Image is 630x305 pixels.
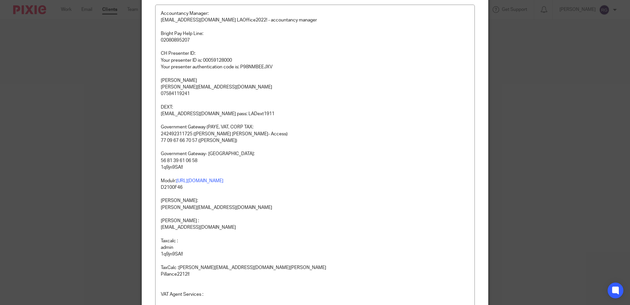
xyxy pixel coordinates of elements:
[161,197,469,204] p: [PERSON_NAME]:
[161,264,469,278] p: TaxCalc :[PERSON_NAME][EMAIL_ADDRESS][DOMAIN_NAME][PERSON_NAME] Pillance2212!!
[176,179,223,183] a: [URL][DOMAIN_NAME]
[161,84,469,97] p: [PERSON_NAME][EMAIL_ADDRESS][DOMAIN_NAME] 07584119241
[161,10,469,17] p: Accountancy Manager:
[161,17,469,23] p: [EMAIL_ADDRESS][DOMAIN_NAME] LAOffice2022! - accountancy manager
[161,30,469,37] p: Bright Pay Help Line:
[161,77,469,84] p: [PERSON_NAME]
[161,178,469,184] p: Modulr:
[161,218,469,224] p: [PERSON_NAME] :
[161,57,469,71] p: Your presenter ID is: 00059128000 Your presenter authentication code is: P98NMBEEJXV
[161,50,469,57] p: CH Presenter ID:
[161,224,469,231] p: [EMAIL_ADDRESS][DOMAIN_NAME]
[161,131,469,144] p: 242492311725 ([PERSON_NAME] [PERSON_NAME]- Access) 77 09 67 66 70 57 ([PERSON_NAME])
[161,104,469,111] p: DEXT:
[161,124,469,130] p: Government Gateway (PAYE, VAT, CORP TAX:
[161,164,469,171] p: 1q9jn9SA!!
[161,184,469,191] p: D2100F46
[161,157,469,164] p: 56 81 39 61 06 58
[161,204,469,211] p: [PERSON_NAME][EMAIL_ADDRESS][DOMAIN_NAME]
[161,238,469,244] p: Taxcalc :
[161,291,469,298] p: VAT Agent Services :
[161,244,469,258] p: admin 1q9jn9SA!!
[161,37,469,44] p: 02080895207
[161,151,469,157] p: Government Gateway- [GEOGRAPHIC_DATA]:
[161,111,469,117] p: [EMAIL_ADDRESS][DOMAIN_NAME] pass: LADext1911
